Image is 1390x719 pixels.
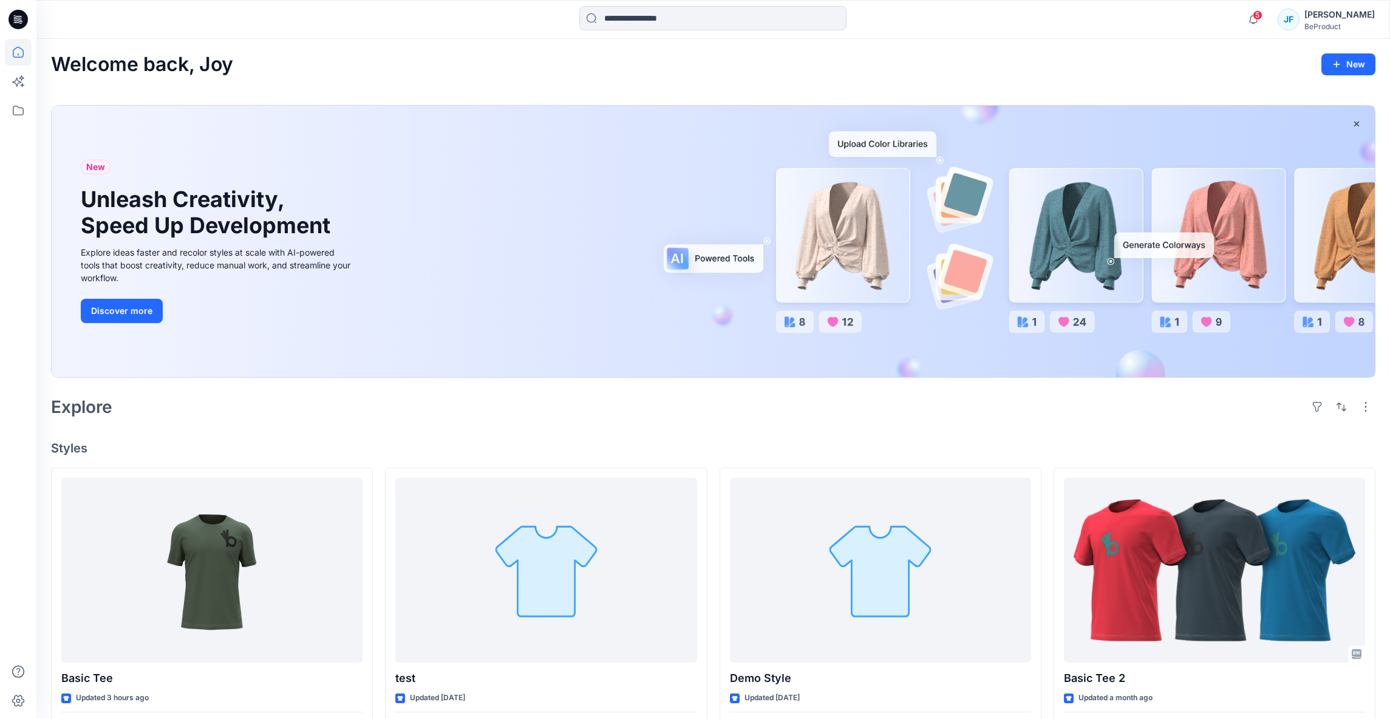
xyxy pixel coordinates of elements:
div: BeProduct [1304,22,1375,31]
h2: Explore [51,397,112,417]
span: New [86,160,105,174]
h1: Unleash Creativity, Speed Up Development [81,186,336,239]
div: Explore ideas faster and recolor styles at scale with AI-powered tools that boost creativity, red... [81,246,354,284]
p: Basic Tee [61,670,363,687]
a: Demo Style [730,478,1031,663]
p: Updated 3 hours ago [76,692,149,704]
div: [PERSON_NAME] [1304,7,1375,22]
button: New [1321,53,1375,75]
p: Updated [DATE] [744,692,800,704]
p: Updated a month ago [1078,692,1153,704]
a: Basic Tee [61,478,363,663]
p: Basic Tee 2 [1064,670,1365,687]
p: test [395,670,697,687]
a: test [395,478,697,663]
p: Demo Style [730,670,1031,687]
span: 5 [1253,10,1262,20]
a: Discover more [81,299,354,323]
h4: Styles [51,441,1375,455]
button: Discover more [81,299,163,323]
p: Updated [DATE] [410,692,465,704]
h2: Welcome back, Joy [51,53,233,76]
div: JF [1278,9,1300,30]
a: Basic Tee 2 [1064,478,1365,663]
